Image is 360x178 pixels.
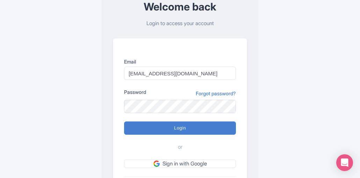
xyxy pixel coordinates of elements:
img: google.svg [153,161,160,167]
div: Open Intercom Messenger [336,154,353,171]
label: Email [124,58,236,65]
span: or [178,143,182,151]
input: you@example.com [124,67,236,80]
input: Login [124,121,236,135]
label: Password [124,88,146,96]
p: Login to access your account [113,20,247,28]
h2: Welcome back [113,1,247,13]
a: Sign in with Google [124,160,236,168]
a: Forgot password? [196,90,236,97]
